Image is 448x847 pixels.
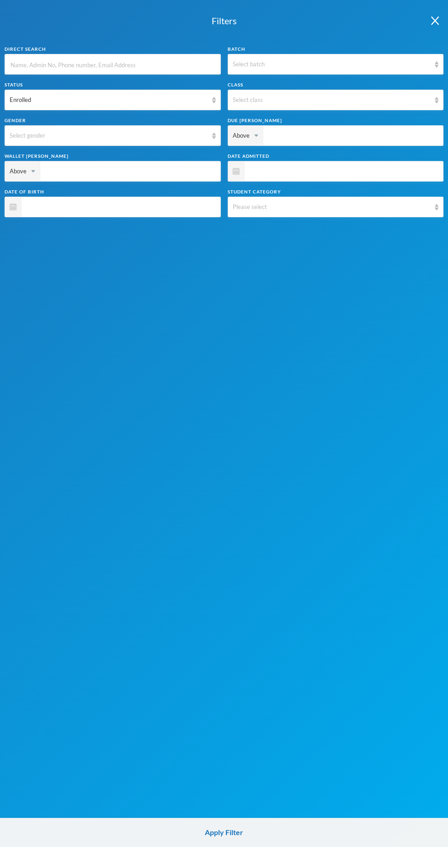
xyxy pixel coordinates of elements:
div: Wallet [PERSON_NAME] [5,153,221,160]
div: Status [5,81,221,88]
div: Select batch [233,60,431,69]
div: Class [228,81,444,88]
div: Gender [5,117,221,124]
input: Name, Admin No, Phone number, Email Address [10,54,216,75]
img: close dialog [431,16,439,25]
div: Due [PERSON_NAME] [228,117,444,124]
div: Date of Birth [5,188,221,195]
div: Enrolled [10,96,208,105]
div: Above [5,161,40,181]
div: Select class [233,96,431,105]
div: Student Category [228,188,444,195]
span: Please select [233,203,267,210]
div: Date Admitted [228,153,444,160]
div: Select gender [10,131,208,140]
div: Batch [228,46,444,53]
div: Direct Search [5,46,221,53]
div: Above [228,126,263,145]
